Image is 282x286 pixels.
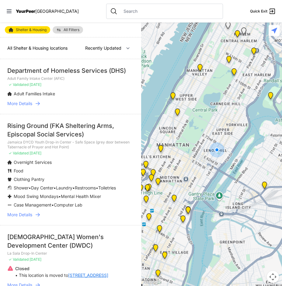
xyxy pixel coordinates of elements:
span: • [58,194,61,199]
span: Toiletries [98,185,116,190]
div: Administrative Office, No Walk-Ins [169,92,177,102]
div: Rising Ground (FKA Sheltering Arms, Episcopal Social Services) [7,122,134,139]
div: 30th Street Intake Center for Men [184,207,192,216]
a: Open this area in Google Maps (opens a new window) [143,278,163,286]
div: Sylvia's Place [139,169,147,178]
div: Trinity Lutheran Church [196,64,204,74]
div: Chelsea [137,184,144,194]
div: Department of Homeless Services (DHS) [7,66,134,75]
span: Day Center [31,185,54,190]
div: Upper West Side, Closed [256,14,264,24]
div: [DEMOGRAPHIC_DATA] Women's Development Center (DWDC) [7,233,134,250]
div: Mainchance Adult Drop-in Center [170,195,178,204]
span: Food [14,168,23,173]
p: Closed [15,266,108,272]
span: More Details [7,101,32,107]
span: Clothing Pantry [14,177,44,182]
div: Antonio Olivieri Drop-in Center [145,184,153,193]
div: Queens - Main Office [261,182,268,191]
span: Mood Swing Mondays [14,194,58,199]
span: [DATE] [30,82,41,87]
span: Shower [14,185,29,190]
div: ServiceLine [144,184,151,194]
span: Adult Families Intake [14,91,55,96]
span: [DATE] [30,151,41,155]
a: [STREET_ADDRESS] [68,272,108,278]
div: You are here! [209,142,225,157]
span: Case Management [14,202,51,207]
div: Headquarters [156,225,163,235]
span: Quick Exit [250,9,267,14]
div: Bailey House, Inc. [250,48,258,57]
div: DYCD Youth Drop-in Center [149,169,157,179]
div: Young Adult Residence [240,27,248,37]
p: Adult Family Intake Center (AFIC) [7,76,134,81]
img: Google [143,278,163,286]
span: • [72,185,75,190]
div: 9th Avenue Drop-in Center [157,145,165,155]
p: • This location is moved to [15,272,108,278]
span: YourPeer [16,9,35,14]
div: Hamilton Senior Center [174,108,181,118]
div: Lower East Side Youth Drop-in Center. Yellow doors with grey buzzer on the right [154,270,162,279]
input: Search [120,8,219,14]
div: Adult Family Intake Center (AFIC) [184,206,192,216]
span: Overnight Services [14,160,52,165]
p: Jamaica DYCD Youth Drop-in Center - Safe Space (grey door between Tabernacle of Prayer and Hot Po... [7,140,134,150]
span: All Shelter & Housing locations [7,45,68,51]
button: Map camera controls [267,271,279,283]
a: Quick Exit [250,8,276,15]
div: Margaret Cochran Corbin VA Campus, Veteran's Hospital [179,215,187,225]
a: All Filters [53,26,83,34]
span: ✓ Validated [9,257,29,262]
div: New York City Location [145,213,153,223]
div: University Community Social Services (UCSS) [161,252,169,261]
span: [GEOGRAPHIC_DATA] [35,9,79,14]
span: Computer Lab [54,202,82,207]
span: All Filters [64,28,79,32]
span: • [54,185,56,190]
div: 820 MRT Residential Chemical Dependence Treatment Program [225,56,233,65]
div: Chelsea Foyer at The Christopher Temporary Youth Housing [142,196,150,205]
div: New York [142,161,150,171]
a: More Details [7,212,134,218]
span: ✓ Validated [9,82,29,87]
span: ✓ Validated [9,151,29,155]
span: Laundry [56,185,72,190]
div: Queen of Peace Single Female-Identified Adult Shelter [224,22,232,31]
span: Shelter & Housing [16,28,47,32]
div: Corporate Office, no walk-ins [148,174,155,184]
div: Main Office [154,178,162,188]
p: La Sala Drop-In Center [7,251,134,256]
div: Third Street Men's Shelter and Clinic [152,244,159,254]
span: • [29,185,31,190]
span: [DATE] [30,257,41,262]
span: • [96,185,98,190]
span: • [51,202,54,207]
a: YourPeer[GEOGRAPHIC_DATA] [16,9,79,13]
span: Mental Health Mixer [61,194,101,199]
a: More Details [7,101,134,107]
span: More Details [7,212,32,218]
div: Keener Men's Shelter [267,92,274,102]
span: Restrooms [75,185,96,190]
a: Shelter & Housing [5,26,50,34]
div: Uptown/Harlem DYCD Youth Drop-in Center [234,30,241,40]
